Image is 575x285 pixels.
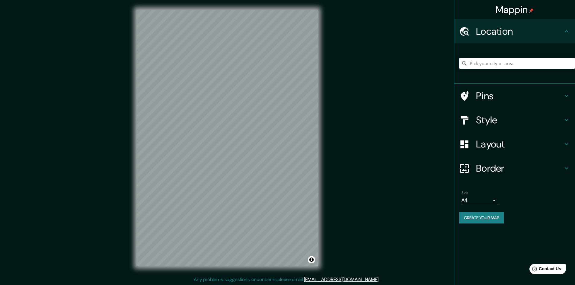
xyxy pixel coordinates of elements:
p: Any problems, suggestions, or concerns please email . [194,276,379,283]
div: Location [454,19,575,43]
div: Pins [454,84,575,108]
h4: Location [476,25,563,37]
h4: Mappin [496,4,534,16]
h4: Pins [476,90,563,102]
label: Size [462,190,468,195]
div: Layout [454,132,575,156]
h4: Style [476,114,563,126]
div: Border [454,156,575,180]
h4: Border [476,162,563,174]
button: Create your map [459,212,504,223]
input: Pick your city or area [459,58,575,69]
div: A4 [462,195,498,205]
button: Toggle attribution [308,256,315,263]
img: pin-icon.png [529,8,534,13]
div: Style [454,108,575,132]
a: [EMAIL_ADDRESS][DOMAIN_NAME] [304,276,379,283]
canvas: Map [136,10,318,266]
h4: Layout [476,138,563,150]
div: . [380,276,382,283]
iframe: Help widget launcher [521,261,568,278]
